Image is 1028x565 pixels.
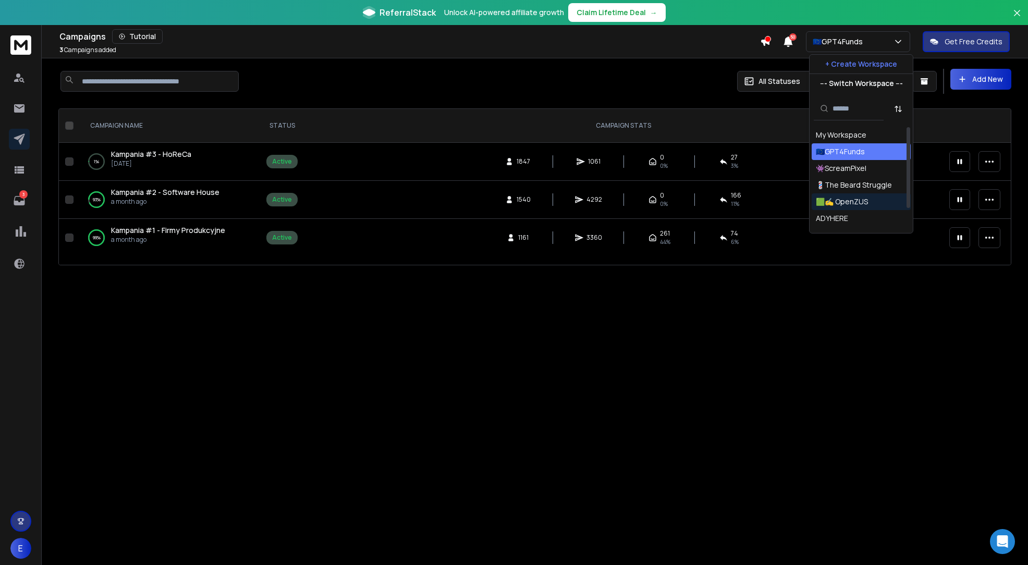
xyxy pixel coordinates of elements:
div: Open Intercom Messenger [990,529,1015,554]
span: 74 [731,229,738,238]
span: 1847 [517,157,530,166]
p: + Create Workspace [825,59,897,69]
span: 3 % [731,162,738,170]
span: 261 [660,229,670,238]
p: 🇪🇺GPT4Funds [813,36,867,47]
td: 1%Kampania #3 - HoReCa[DATE] [78,143,260,181]
td: 99%Kampania #1 - Firmy Produkcyjnea month ago [78,219,260,257]
div: ADYHERE [816,213,848,224]
button: Close banner [1010,6,1024,31]
div: Active [272,195,292,204]
div: Active [272,157,292,166]
th: STATUS [260,109,304,143]
span: ReferralStack [380,6,436,19]
button: E [10,538,31,559]
th: CAMPAIGN STATS [304,109,943,143]
a: 3 [9,190,30,211]
span: 0 [660,191,664,200]
span: 11 % [731,200,739,208]
a: Kampania #1 - Firmy Produkcyjne [111,225,225,236]
span: 50 [789,33,797,41]
p: 1 % [94,156,99,167]
div: 🇪🇺GPT4Funds [816,146,865,157]
span: 0 [660,153,664,162]
span: 0% [660,200,668,208]
button: Get Free Credits [923,31,1010,52]
p: All Statuses [758,76,800,87]
div: 👾ScreamPixel [816,163,866,174]
p: --- Switch Workspace --- [820,78,903,89]
p: 99 % [93,232,101,243]
p: Unlock AI-powered affiliate growth [444,7,564,18]
div: 🟩✍️ OpenZUS [816,196,868,207]
th: CAMPAIGN NAME [78,109,260,143]
span: 44 % [660,238,670,246]
p: 93 % [93,194,101,205]
div: CYANMETA (ABHI) [816,230,878,240]
p: 3 [19,190,28,199]
span: 0% [660,162,668,170]
span: Kampania #2 - Software House [111,187,219,197]
td: 93%Kampania #2 - Software Housea month ago [78,181,260,219]
button: + Create Workspace [810,55,913,73]
span: 1061 [588,157,601,166]
span: → [650,7,657,18]
p: a month ago [111,198,219,206]
p: Campaigns added [59,46,116,54]
span: 3 [59,45,63,54]
button: Add New [950,69,1011,90]
a: Kampania #3 - HoReCa [111,149,191,159]
span: 6 % [731,238,739,246]
div: Active [272,234,292,242]
span: 27 [731,153,738,162]
div: 💈The Beard Struggle [816,180,892,190]
button: Tutorial [112,29,163,44]
span: 4292 [586,195,602,204]
a: Kampania #2 - Software House [111,187,219,198]
span: Kampania #1 - Firmy Produkcyjne [111,225,225,235]
span: 1161 [518,234,529,242]
span: Kampania #3 - HoReCa [111,149,191,159]
p: a month ago [111,236,225,244]
span: 3360 [586,234,602,242]
span: 1540 [517,195,531,204]
p: Get Free Credits [945,36,1002,47]
button: Claim Lifetime Deal→ [568,3,666,22]
div: My Workspace [816,130,866,140]
div: Campaigns [59,29,760,44]
span: 166 [731,191,741,200]
p: [DATE] [111,159,191,168]
button: Sort by Sort A-Z [888,99,909,119]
